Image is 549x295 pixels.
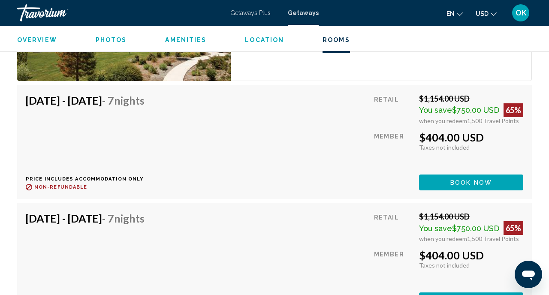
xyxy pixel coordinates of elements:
[419,262,470,269] span: Taxes not included
[419,235,467,242] span: when you redeem
[476,10,489,17] span: USD
[419,224,452,233] span: You save
[452,224,499,233] span: $750.00 USD
[419,105,452,114] span: You save
[34,184,87,190] span: Non-refundable
[446,7,463,20] button: Change language
[165,36,206,44] button: Amenities
[467,117,519,124] span: 1,500 Travel Points
[165,36,206,43] span: Amenities
[323,36,350,43] span: Rooms
[26,212,145,225] h4: [DATE] - [DATE]
[419,212,523,221] div: $1,154.00 USD
[26,176,151,182] p: Price includes accommodation only
[476,7,497,20] button: Change currency
[504,221,523,235] div: 65%
[96,36,127,43] span: Photos
[419,144,470,151] span: Taxes not included
[419,117,467,124] span: when you redeem
[230,9,271,16] a: Getaways Plus
[17,36,57,43] span: Overview
[245,36,284,43] span: Location
[245,36,284,44] button: Location
[516,9,526,17] span: OK
[374,249,413,286] div: Member
[114,212,145,225] span: Nights
[504,103,523,117] div: 65%
[419,249,523,262] div: $404.00 USD
[102,94,145,107] span: - 7
[96,36,127,44] button: Photos
[102,212,145,225] span: - 7
[26,94,145,107] h4: [DATE] - [DATE]
[446,10,455,17] span: en
[374,94,413,124] div: Retail
[288,9,319,16] a: Getaways
[467,235,519,242] span: 1,500 Travel Points
[450,179,492,186] span: Book now
[114,94,145,107] span: Nights
[323,36,350,44] button: Rooms
[374,212,413,242] div: Retail
[419,131,523,144] div: $404.00 USD
[452,105,499,114] span: $750.00 USD
[419,94,523,103] div: $1,154.00 USD
[17,36,57,44] button: Overview
[510,4,532,22] button: User Menu
[17,4,222,21] a: Travorium
[374,131,413,168] div: Member
[515,261,542,288] iframe: Button to launch messaging window
[419,175,523,190] button: Book now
